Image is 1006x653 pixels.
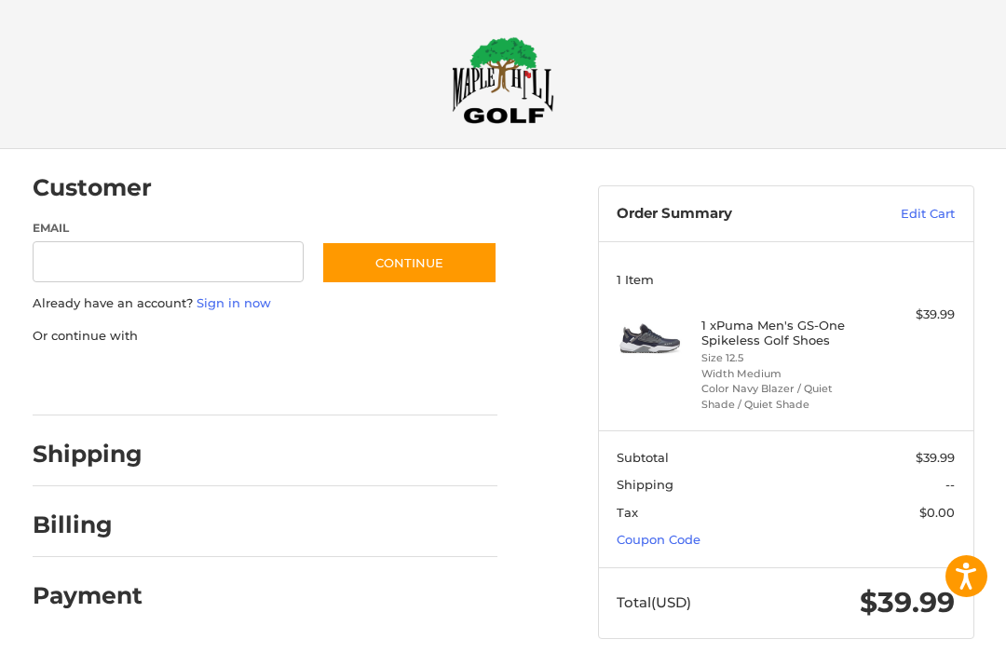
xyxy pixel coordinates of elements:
[33,510,142,539] h2: Billing
[617,593,691,611] span: Total (USD)
[701,350,866,366] li: Size 12.5
[916,450,955,465] span: $39.99
[701,381,866,412] li: Color Navy Blazer / Quiet Shade / Quiet Shade
[26,363,166,397] iframe: PayPal-paypal
[617,272,955,287] h3: 1 Item
[919,505,955,520] span: $0.00
[860,585,955,619] span: $39.99
[33,440,143,469] h2: Shipping
[33,294,497,313] p: Already have an account?
[847,205,955,224] a: Edit Cart
[197,295,271,310] a: Sign in now
[852,603,1006,653] iframe: Google Customer Reviews
[617,205,847,224] h3: Order Summary
[701,366,866,382] li: Width Medium
[184,363,324,397] iframe: PayPal-paylater
[452,36,554,124] img: Maple Hill Golf
[342,363,482,397] iframe: PayPal-venmo
[33,173,152,202] h2: Customer
[945,477,955,492] span: --
[617,532,700,547] a: Coupon Code
[870,306,955,324] div: $39.99
[617,450,669,465] span: Subtotal
[617,477,673,492] span: Shipping
[321,241,497,284] button: Continue
[33,220,304,237] label: Email
[617,505,638,520] span: Tax
[701,318,866,348] h4: 1 x Puma Men's GS-One Spikeless Golf Shoes
[33,327,497,346] p: Or continue with
[33,581,143,610] h2: Payment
